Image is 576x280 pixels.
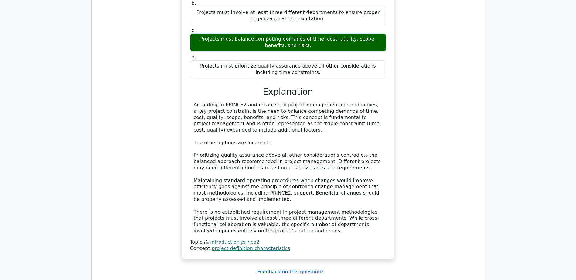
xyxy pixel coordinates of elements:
span: d. [192,54,196,60]
span: b. [192,0,196,6]
div: Projects must balance competing demands of time, cost, quality, scope, benefits, and risks. [190,33,386,52]
span: c. [192,27,196,33]
div: Topic: [190,239,386,245]
div: Concept: [190,245,386,252]
div: Projects must prioritize quality assurance above all other considerations including time constrai... [190,60,386,78]
a: Feedback on this question? [257,269,323,275]
div: Projects must involve at least three different departments to ensure proper organizational repres... [190,7,386,25]
a: introduction prince2 [210,239,259,245]
h3: Explanation [194,87,383,97]
a: project definition characteristics [212,245,290,251]
div: According to PRINCE2 and established project management methodologies, a key project constraint i... [194,102,383,234]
